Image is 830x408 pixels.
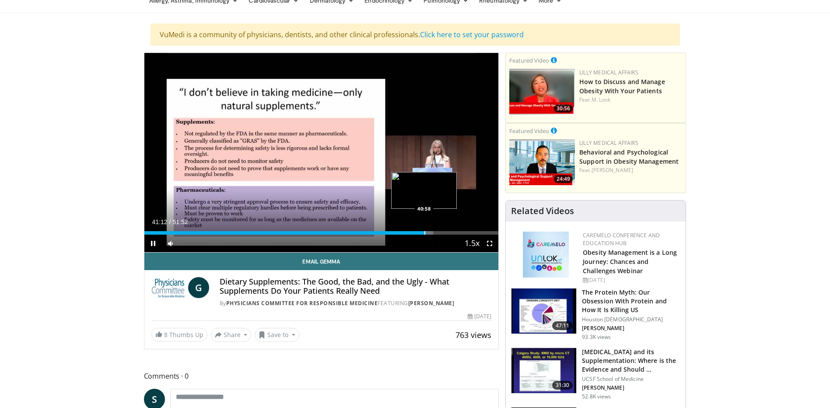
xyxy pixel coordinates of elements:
[211,328,252,342] button: Share
[255,328,299,342] button: Save to
[172,218,188,225] span: 51:52
[511,288,576,334] img: b7b8b05e-5021-418b-a89a-60a270e7cf82.150x105_q85_crop-smart_upscale.jpg
[592,96,611,103] a: M. Look
[582,316,680,323] p: Houston [DEMOGRAPHIC_DATA]
[162,235,179,252] button: Mute
[554,175,573,183] span: 24:49
[509,69,575,115] a: 30:56
[169,218,171,225] span: /
[582,348,680,374] h3: [MEDICAL_DATA] and its Supplementation: Where is the Evidence and Should …
[188,277,209,298] a: G
[582,376,680,383] p: UCSF School of Medicine
[579,139,638,147] a: Lilly Medical Affairs
[220,299,491,307] div: By FEATURING
[579,96,682,104] div: Feat.
[509,56,549,64] small: Featured Video
[463,235,481,252] button: Playback Rate
[579,77,665,95] a: How to Discuss and Manage Obesity With Your Patients
[509,127,549,135] small: Featured Video
[579,69,638,76] a: Lilly Medical Affairs
[144,370,499,382] span: Comments 0
[164,331,168,339] span: 8
[408,299,455,307] a: [PERSON_NAME]
[579,166,682,174] div: Feat.
[582,334,611,341] p: 93.3K views
[592,166,633,174] a: [PERSON_NAME]
[144,231,499,235] div: Progress Bar
[152,218,168,225] span: 41:12
[583,232,660,247] a: CaReMeLO Conference and Education Hub
[511,348,680,400] a: 31:30 [MEDICAL_DATA] and its Supplementation: Where is the Evidence and Should … UCSF School of M...
[481,235,498,252] button: Fullscreen
[511,288,680,341] a: 47:11 The Protein Myth: Our Obsession With Protein and How It Is Killing US Houston [DEMOGRAPHIC_...
[144,235,162,252] button: Pause
[552,321,573,330] span: 47:11
[509,139,575,185] a: 24:49
[151,277,185,298] img: Physicians Committee for Responsible Medicine
[220,277,491,296] h4: Dietary Supplements: The Good, the Bad, and the Ugly - What Supplements Do Your Patients Really Need
[582,325,680,332] p: [PERSON_NAME]
[468,313,491,320] div: [DATE]
[511,348,576,394] img: 4bb25b40-905e-443e-8e37-83f056f6e86e.150x105_q85_crop-smart_upscale.jpg
[144,253,499,270] a: Email Gemma
[579,148,679,165] a: Behavioral and Psychological Support in Obesity Management
[391,172,457,209] img: image.jpeg
[583,276,679,284] div: [DATE]
[583,248,677,275] a: Obesity Management is a Long Journey: Chances and Challenges Webinar
[226,299,378,307] a: Physicians Committee for Responsible Medicine
[144,53,499,253] video-js: Video Player
[523,232,569,278] img: 45df64a9-a6de-482c-8a90-ada250f7980c.png.150x105_q85_autocrop_double_scale_upscale_version-0.2.jpg
[582,384,680,391] p: [PERSON_NAME]
[509,69,575,115] img: c98a6a29-1ea0-4bd5-8cf5-4d1e188984a7.png.150x105_q85_crop-smart_upscale.png
[511,206,574,216] h4: Related Videos
[151,328,207,341] a: 8 Thumbs Up
[552,381,573,390] span: 31:30
[151,24,680,46] div: VuMedi is a community of physicians, dentists, and other clinical professionals.
[582,393,611,400] p: 52.8K views
[455,330,491,340] span: 763 views
[509,139,575,185] img: ba3304f6-7838-4e41-9c0f-2e31ebde6754.png.150x105_q85_crop-smart_upscale.png
[582,288,680,314] h3: The Protein Myth: Our Obsession With Protein and How It Is Killing US
[420,30,524,39] a: Click here to set your password
[554,105,573,113] span: 30:56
